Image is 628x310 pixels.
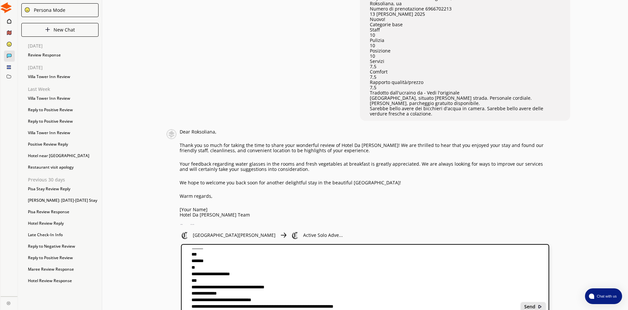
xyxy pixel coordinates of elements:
[370,64,560,69] p: 7,5
[370,53,560,59] p: 10
[25,230,102,240] div: Late Check-In Info
[28,43,102,49] p: [DATE]
[180,129,549,134] p: Dear Roksoliana,
[538,304,542,309] img: Close
[370,59,560,64] p: Servizi
[370,32,560,38] p: 10
[25,276,102,286] div: Hotel Review Response
[25,218,102,228] div: Hotel Review Reply
[28,87,102,92] p: Last Week
[370,22,560,27] p: Categorie base
[25,162,102,172] div: Restaurant visit apology
[54,27,75,32] p: New Chat
[25,50,102,60] div: Review Response
[25,128,102,138] div: Villa Tower Inn Review
[7,301,11,305] img: Close
[25,139,102,149] div: Positive Review Reply
[190,224,195,229] img: Favorite
[180,207,549,212] p: [Your Name]
[370,90,560,95] p: Tradotto dall'ucraino da - Vedi l'originale
[370,106,560,116] p: Sarebbe bello avere dei bicchieri d'acqua in camera. Sarebbe bello avere delle verdure fresche a ...
[180,212,549,217] p: Hotel Da [PERSON_NAME] Team
[25,264,102,274] div: Maree Review Response
[25,72,102,82] div: Villa Tower Inn Review
[370,11,560,17] p: 13 [PERSON_NAME] 2025
[370,85,560,90] p: 7,5
[45,27,50,32] img: Close
[1,297,17,308] a: Close
[303,233,343,238] p: Active Solo Adve...
[193,233,276,238] p: [GEOGRAPHIC_DATA][PERSON_NAME]
[370,48,560,53] p: Posizione
[25,105,102,115] div: Reply to Positive Review
[370,74,560,80] p: 7,5
[25,287,102,297] div: Pisa Hotel Review
[370,17,560,22] p: Nuovo!
[291,231,299,239] img: Close
[28,65,102,70] p: [DATE]
[200,224,205,229] img: Save
[524,304,535,309] b: Send
[370,1,560,6] p: Roksoliana, ua
[32,8,65,13] div: Persona Mode
[25,116,102,126] div: Reply to Positive Review
[370,38,560,43] p: Pulizia
[167,129,176,139] img: Close
[25,196,102,205] div: [PERSON_NAME]: [DATE]-[DATE] Stay
[370,95,560,106] p: [GEOGRAPHIC_DATA], situato [PERSON_NAME] strada. Personale cordiale. [PERSON_NAME], parcheggio gr...
[370,80,560,85] p: Rapporto qualità/prezzo
[370,69,560,74] p: Comfort
[24,7,30,13] img: Close
[370,6,560,11] p: Numero di prenotazione 6966702213
[28,177,102,182] p: Previous 30 days
[180,143,549,153] p: Thank you so much for taking the time to share your wonderful review of Hotel Da [PERSON_NAME]! W...
[180,224,185,229] img: Copy
[181,231,189,239] img: Close
[25,207,102,217] div: Pisa Review Response
[280,231,287,239] img: Close
[370,43,560,48] p: 10
[594,294,618,299] span: Chat with us
[25,151,102,161] div: Hotel near [GEOGRAPHIC_DATA]
[180,161,549,172] p: Your feedback regarding water glasses in the rooms and fresh vegetables at breakfast is greatly a...
[25,184,102,194] div: Pisa Stay Review Reply
[25,241,102,251] div: Reply to Negative Review
[370,27,560,32] p: Staff
[180,194,549,199] p: Warm regards,
[25,253,102,263] div: Reply to Positive Review
[180,180,549,185] p: We hope to welcome you back soon for another delightful stay in the beautiful [GEOGRAPHIC_DATA]!
[25,93,102,103] div: Villa Tower Inn Review
[1,2,11,13] img: Close
[585,288,622,304] button: atlas-launcher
